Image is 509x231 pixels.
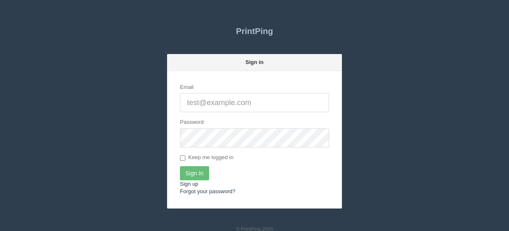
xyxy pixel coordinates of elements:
[167,21,342,42] a: PrintPing
[180,84,194,91] label: Email
[180,154,233,162] label: Keep me logged in
[180,181,198,187] a: Sign up
[180,93,329,112] input: test@example.com
[245,59,263,65] strong: Sign in
[180,188,235,194] a: Forgot your password?
[180,166,209,180] input: Sign In
[180,155,185,161] input: Keep me logged in
[180,118,204,126] label: Password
